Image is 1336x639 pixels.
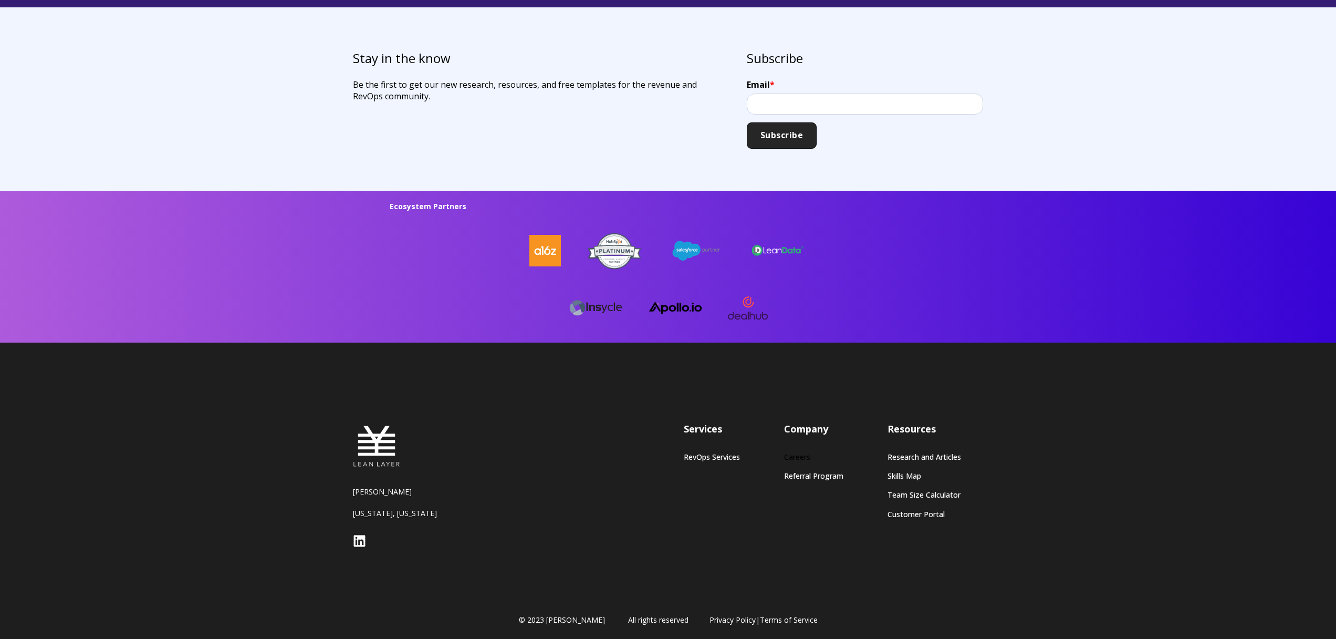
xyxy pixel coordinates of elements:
span: All rights reserved [628,615,688,625]
p: Be the first to get our new research, resources, and free templates for the revenue and RevOps co... [353,79,710,102]
img: Lean Layer [353,422,400,470]
img: apollo logo [649,302,702,314]
a: Customer Portal [888,510,961,519]
a: Skills Map [888,471,961,480]
span: | [709,615,818,625]
p: [US_STATE], [US_STATE] [353,508,484,518]
a: Research and Articles [888,452,961,461]
a: Team Size Calculator [888,490,961,499]
strong: Ecosystem Partners [390,201,466,211]
h3: Stay in the know [353,49,710,67]
img: a16z [529,235,561,266]
span: Email [747,79,770,90]
a: Terms of Service [760,615,818,625]
img: salesforce [670,238,723,263]
p: [PERSON_NAME] [353,487,484,497]
a: Careers [784,452,843,461]
img: HubSpot-Platinum-Partner-Badge copy [588,232,641,270]
img: leandata-logo [752,244,805,257]
h3: Company [784,422,843,436]
input: Subscribe [747,122,817,149]
span: © 2023 [PERSON_NAME] [519,615,605,625]
h3: Services [684,422,740,436]
img: dealhub-logo [727,287,769,329]
a: Referral Program [784,471,843,480]
h3: Subscribe [747,49,983,67]
a: Privacy Policy [709,615,756,625]
a: RevOps Services [684,452,740,461]
h3: Resources [888,422,961,436]
img: Insycle [569,297,621,318]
